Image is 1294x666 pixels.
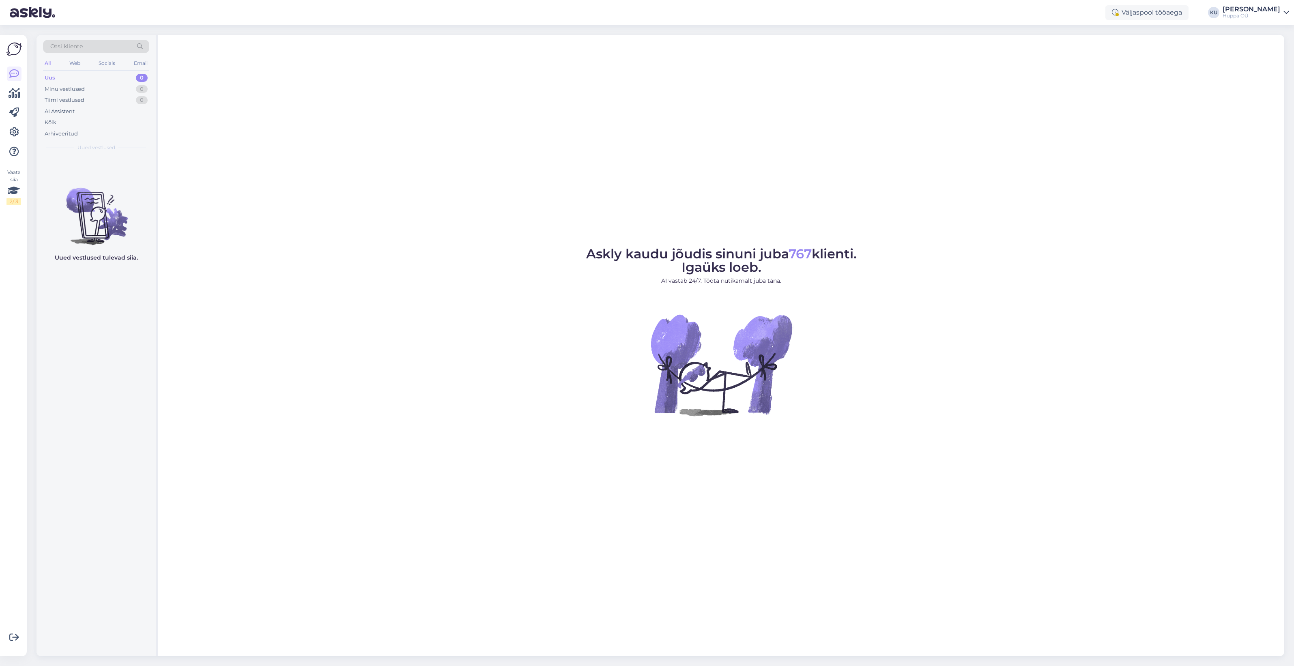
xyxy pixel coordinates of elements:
[77,144,115,151] span: Uued vestlused
[45,74,55,82] div: Uus
[45,107,75,116] div: AI Assistent
[789,246,812,262] span: 767
[43,58,52,69] div: All
[1223,6,1289,19] a: [PERSON_NAME]Huppa OÜ
[132,58,149,69] div: Email
[45,96,84,104] div: Tiimi vestlused
[6,169,21,205] div: Vaata siia
[1105,5,1189,20] div: Väljaspool tööaega
[6,198,21,205] div: 2 / 3
[97,58,117,69] div: Socials
[586,246,857,275] span: Askly kaudu jõudis sinuni juba klienti. Igaüks loeb.
[50,42,83,51] span: Otsi kliente
[68,58,82,69] div: Web
[37,173,156,246] img: No chats
[136,96,148,104] div: 0
[55,254,138,262] p: Uued vestlused tulevad siia.
[648,292,794,438] img: No Chat active
[136,85,148,93] div: 0
[45,85,85,93] div: Minu vestlused
[1223,13,1280,19] div: Huppa OÜ
[586,277,857,285] p: AI vastab 24/7. Tööta nutikamalt juba täna.
[45,118,56,127] div: Kõik
[136,74,148,82] div: 0
[45,130,78,138] div: Arhiveeritud
[6,41,22,57] img: Askly Logo
[1223,6,1280,13] div: [PERSON_NAME]
[1208,7,1219,18] div: KU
